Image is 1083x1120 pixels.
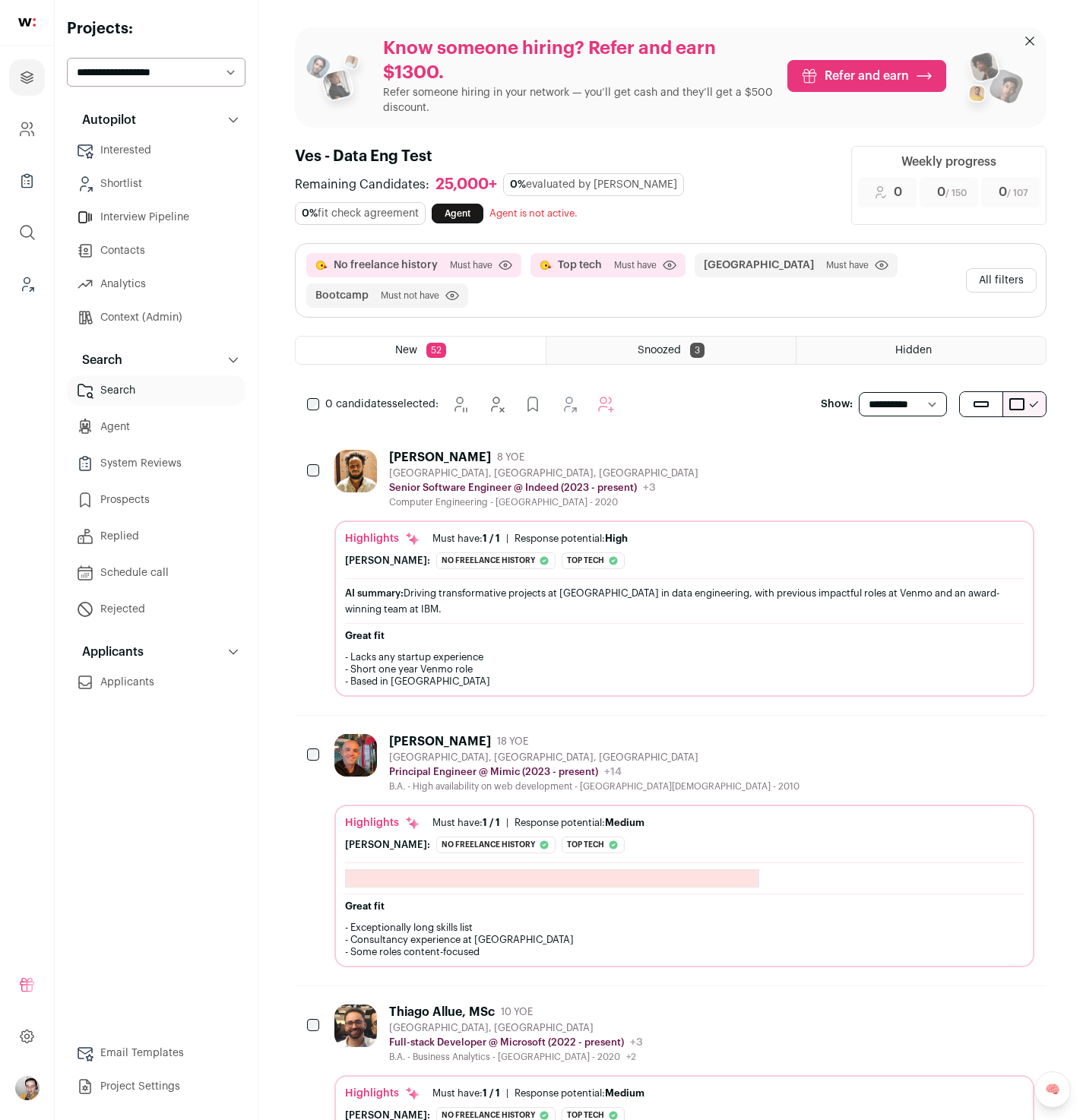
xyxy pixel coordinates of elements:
[9,266,45,302] a: Leads (Backoffice)
[503,173,684,196] div: evaluated by [PERSON_NAME]
[67,169,245,199] a: Shortlist
[389,780,800,793] div: B.A. - High availability on web development - [GEOGRAPHIC_DATA][DEMOGRAPHIC_DATA] - 2010
[325,399,392,410] span: 0 candidates
[345,531,420,546] div: Highlights
[432,1087,644,1099] ul: |
[432,817,500,829] div: Must have:
[546,337,796,364] a: Snoozed 3
[497,736,528,748] span: 18 YOE
[389,1005,495,1020] div: Thiago Allue, MSc
[501,1006,533,1018] span: 10 YOE
[389,751,800,764] div: [GEOGRAPHIC_DATA], [GEOGRAPHIC_DATA], [GEOGRAPHIC_DATA]
[302,208,318,219] span: 0%
[690,343,705,358] span: 3
[436,552,556,569] div: No freelance history
[315,288,369,303] button: Bootcamp
[483,533,500,543] span: 1 / 1
[15,1076,40,1100] img: 144000-medium_jpg
[614,259,657,271] span: Must have
[821,397,853,412] p: Show:
[325,397,439,412] span: selected:
[345,922,1024,958] p: - Exceptionally long skills list - Consultancy experience at [GEOGRAPHIC_DATA] - Some roles conte...
[67,521,245,552] a: Replied
[445,389,475,419] button: Snooze
[381,289,439,302] span: Must not have
[630,1037,643,1048] span: +3
[67,1038,245,1068] a: Email Templates
[481,389,511,419] button: Hide
[67,375,245,406] a: Search
[345,630,1024,642] h2: Great fit
[334,1005,377,1047] img: 777ed7aeae334c3518ff74c9b2028ecd2f99d93d52ccaf913543d3593c1929c6.jpg
[67,448,245,479] a: System Reviews
[345,815,420,831] div: Highlights
[73,643,144,661] p: Applicants
[345,1086,420,1101] div: Highlights
[901,153,996,171] div: Weekly progress
[826,259,869,271] span: Must have
[432,1087,500,1099] div: Must have:
[67,637,245,667] button: Applicants
[67,302,245,333] a: Context (Admin)
[334,450,1034,697] a: [PERSON_NAME] 8 YOE [GEOGRAPHIC_DATA], [GEOGRAPHIC_DATA], [GEOGRAPHIC_DATA] Senior Software Engin...
[1034,1071,1071,1108] a: 🧠
[18,18,36,27] img: wellfound-shorthand-0d5821cbd27db2630d0214b213865d53afaa358527fdda9d0ea32b1df1b89c2c.svg
[515,533,628,545] div: Response potential:
[67,412,245,442] a: Agent
[515,817,644,829] div: Response potential:
[426,343,446,358] span: 52
[895,345,932,356] span: Hidden
[450,259,492,271] span: Must have
[562,552,625,569] div: Top tech
[389,1036,624,1049] p: Full-stack Developer @ Microsoft (2022 - present)
[704,258,814,273] button: [GEOGRAPHIC_DATA]
[334,734,1034,967] a: [PERSON_NAME] 18 YOE [GEOGRAPHIC_DATA], [GEOGRAPHIC_DATA], [GEOGRAPHIC_DATA] Principal Engineer @...
[345,585,1024,617] div: Driving transformative projects at [GEOGRAPHIC_DATA] in data engineering, with previous impactful...
[73,111,136,129] p: Autopilot
[604,767,622,777] span: +14
[345,900,1024,913] h2: Great fit
[605,1088,644,1098] span: Medium
[67,558,245,588] a: Schedule call
[945,188,967,198] span: / 150
[894,183,902,201] span: 0
[67,135,245,166] a: Interested
[436,837,556,853] div: No freelance history
[9,163,45,199] a: Company Lists
[787,60,946,92] a: Refer and earn
[796,337,1046,364] a: Hidden
[9,59,45,96] a: Projects
[966,268,1037,293] button: All filters
[958,46,1025,119] img: referral_people_group_2-7c1ec42c15280f3369c0665c33c00ed472fd7f6af9dd0ec46c364f9a93ccf9a4.png
[497,451,524,464] span: 8 YOE
[67,345,245,375] button: Search
[67,485,245,515] a: Prospects
[295,202,426,225] div: fit check agreement
[334,734,377,777] img: f72a7973e75ca5af7bf4189e2f3ff1a81361b2540bae11489fc7abcb9410abfa.jpg
[304,49,371,115] img: referral_people_group_1-3817b86375c0e7f77b15e9e1740954ef64e1f78137dd7e9f4ff27367cb2cd09a.png
[67,18,245,40] h2: Projects:
[73,351,122,369] p: Search
[643,482,656,493] span: +3
[383,36,775,85] p: Know someone hiring? Refer and earn $1300.
[334,258,438,273] button: No freelance history
[345,839,430,851] div: [PERSON_NAME]:
[67,667,245,698] a: Applicants
[395,345,417,356] span: New
[562,837,625,853] div: Top tech
[605,533,628,543] span: High
[389,496,698,508] div: Computer Engineering - [GEOGRAPHIC_DATA] - 2020
[9,111,45,147] a: Company and ATS Settings
[389,467,698,479] div: [GEOGRAPHIC_DATA], [GEOGRAPHIC_DATA], [GEOGRAPHIC_DATA]
[1007,188,1028,198] span: / 107
[554,389,584,419] button: Add to Shortlist
[605,818,644,827] span: Medium
[432,204,483,223] a: Agent
[515,1087,644,1099] div: Response potential:
[591,389,621,419] button: Add to Autopilot
[432,817,644,829] ul: |
[483,818,500,827] span: 1 / 1
[518,389,548,419] button: Add to Prospects
[435,176,497,195] div: 25,000+
[389,482,637,494] p: Senior Software Engineer @ Indeed (2023 - present)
